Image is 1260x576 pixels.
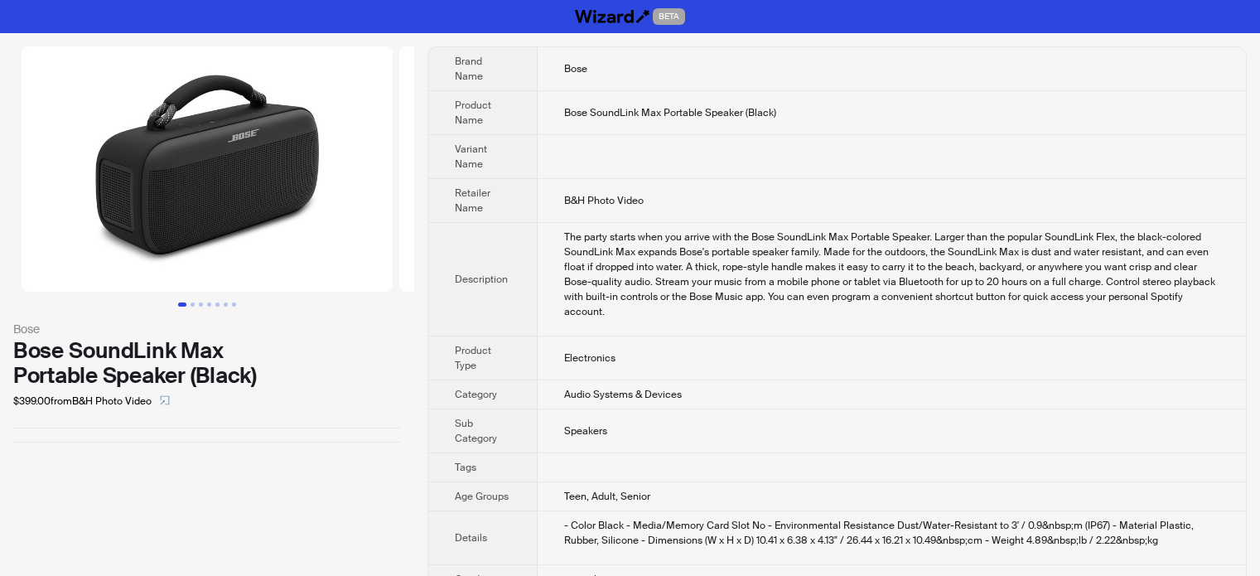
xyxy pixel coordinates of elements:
span: Product Name [455,99,491,127]
div: $399.00 from B&H Photo Video [13,388,401,414]
span: Retailer Name [455,186,490,215]
span: Teen, Adult, Senior [564,490,650,503]
span: Electronics [564,351,616,365]
span: Description [455,273,508,286]
span: Variant Name [455,143,487,171]
button: Go to slide 1 [178,303,186,307]
img: Bose SoundLink Max Portable Speaker (Black) image 2 [399,46,770,292]
span: B&H Photo Video [564,194,644,207]
span: BETA [653,8,685,25]
span: select [160,395,170,405]
div: Bose SoundLink Max Portable Speaker (Black) [13,338,401,388]
span: Age Groups [455,490,509,503]
div: The party starts when you arrive with the Bose SoundLink Max Portable Speaker. Larger than the po... [564,230,1219,319]
div: Bose [13,320,401,338]
button: Go to slide 5 [215,303,220,307]
button: Go to slide 7 [232,303,236,307]
div: - Color Black - Media/Memory Card Slot No - Environmental Resistance Dust/Water-Resistant to 3' /... [564,518,1219,548]
button: Go to slide 2 [191,303,195,307]
span: Audio Systems & Devices [564,388,682,401]
button: Go to slide 4 [207,303,211,307]
span: Bose SoundLink Max Portable Speaker (Black) [564,106,776,119]
button: Go to slide 3 [199,303,203,307]
img: Bose SoundLink Max Portable Speaker (Black) image 1 [22,46,393,292]
span: Sub Category [455,417,497,445]
span: Tags [455,461,476,474]
span: Product Type [455,344,491,372]
span: Category [455,388,497,401]
button: Go to slide 6 [224,303,228,307]
span: Details [455,531,487,545]
span: Brand Name [455,55,483,83]
span: Speakers [564,424,607,438]
span: Bose [564,62,587,75]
